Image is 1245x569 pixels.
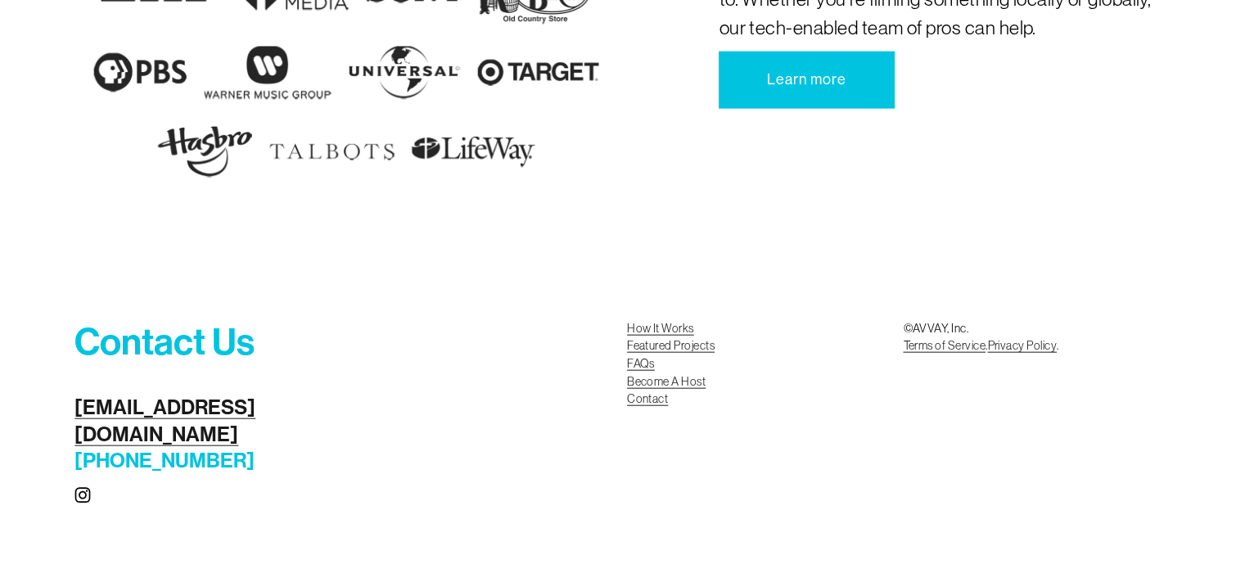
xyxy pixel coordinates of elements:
a: Instagram [74,487,91,504]
a: Terms of Service [903,337,986,355]
h4: [PHONE_NUMBER] [74,395,295,474]
a: Featured Projects [627,337,715,355]
a: FAQs [627,355,655,373]
a: How It Works [627,320,694,338]
h3: Contact Us [74,320,295,365]
a: Become A HostContact [627,373,706,409]
a: [EMAIL_ADDRESS][DOMAIN_NAME] [74,395,295,448]
p: ©AVVAY, Inc. . . [903,320,1170,355]
a: Learn more [719,52,894,108]
a: Privacy Policy [987,337,1057,355]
